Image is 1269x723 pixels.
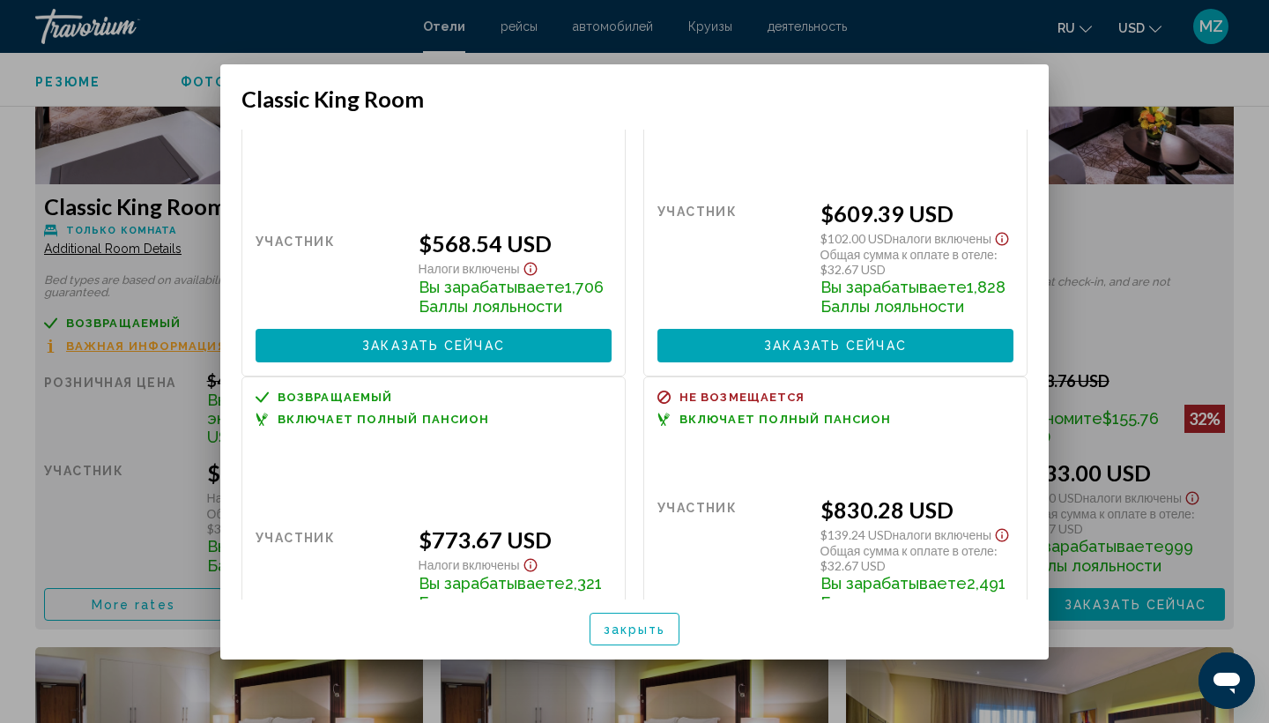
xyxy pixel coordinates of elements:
button: Show Taxes and Fees disclaimer [991,523,1013,543]
button: Show Taxes and Fees disclaimer [520,257,541,277]
span: 1,706 Баллы лояльности [419,278,604,316]
span: 1,828 Баллы лояльности [820,278,1006,316]
div: участник [256,526,405,612]
div: $609.39 USD [820,200,1013,227]
span: Общая сумма к оплате в отеле [820,247,994,262]
span: 2,491 Баллы лояльности [820,574,1006,612]
span: Вы зарабатываете [820,278,967,296]
span: Не возмещается [679,391,805,403]
button: Заказать сейчас [657,329,1013,361]
span: 2,321 Баллы лояльности [419,574,602,612]
button: Заказать сейчас [256,329,612,361]
span: возвращаемый [278,391,392,403]
div: $830.28 USD [820,496,1013,523]
div: участник [657,200,807,316]
div: участник [657,496,807,612]
span: Налоги включены [419,261,520,276]
span: Налоги включены [893,231,992,246]
button: Show Taxes and Fees disclaimer [991,227,1013,247]
span: Включает полный пансион [278,414,489,425]
iframe: Кнопка запуска окна обмена сообщениями [1198,652,1255,709]
span: Заказать сейчас [764,339,907,354]
span: Вы зарабатываете [820,574,967,593]
a: возвращаемый [256,391,612,404]
span: Вы зарабатываете [419,278,565,296]
span: Включает полный пансион [679,414,891,425]
div: $773.67 USD [419,526,612,553]
span: $102.00 USD [820,231,893,246]
span: Общая сумма к оплате в отеле [820,543,994,558]
span: Вы зарабатываете [419,574,565,593]
span: закрыть [604,622,666,637]
span: Налоги включены [893,527,992,542]
h3: Classic King Room [241,86,1028,112]
span: $139.24 USD [820,527,893,542]
button: Show Taxes and Fees disclaimer [520,553,541,573]
span: Заказать сейчас [362,339,505,354]
div: $568.54 USD [419,230,612,257]
span: Налоги включены [419,557,520,572]
button: закрыть [590,613,680,645]
div: : $32.67 USD [820,543,1013,573]
div: участник [256,230,405,316]
div: : $32.67 USD [820,247,1013,277]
